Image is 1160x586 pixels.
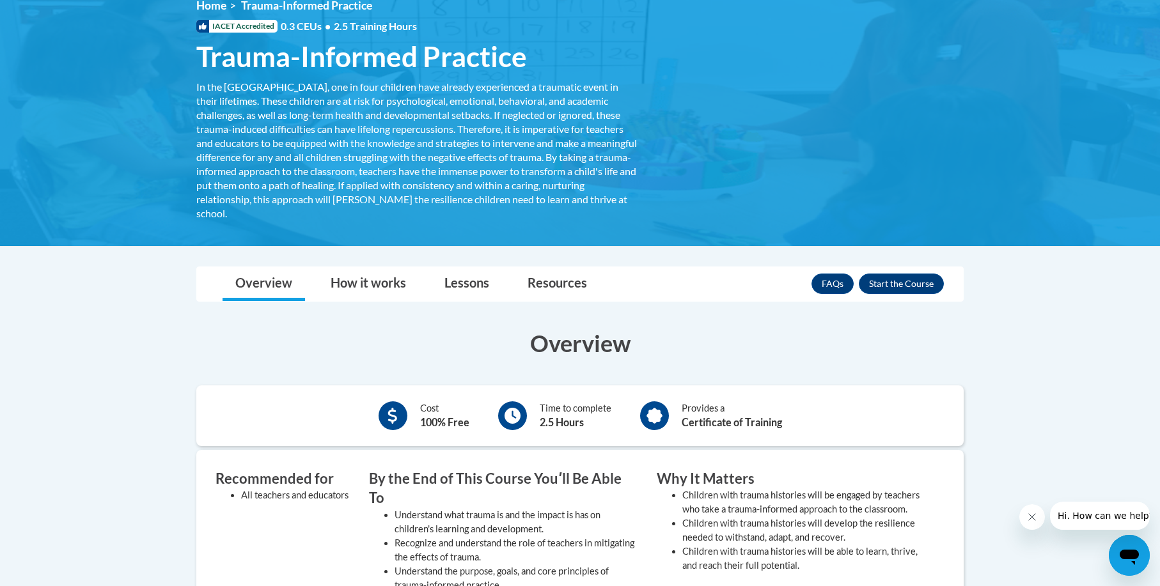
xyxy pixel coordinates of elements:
h3: Recommended for [216,469,350,489]
div: Cost [420,401,469,430]
a: FAQs [811,274,854,294]
div: Provides a [682,401,782,430]
h3: By the End of This Course Youʹll Be Able To [369,469,638,509]
div: In the [GEOGRAPHIC_DATA], one in four children have already experienced a traumatic event in thei... [196,80,638,220]
li: Recognize and understand the role of teachers in mitigating the effects of trauma. [395,536,638,564]
b: 100% Free [420,416,469,428]
span: • [325,20,331,32]
span: Hi. How can we help? [8,9,104,19]
b: 2.5 Hours [540,416,584,428]
a: How it works [318,267,419,301]
a: Resources [515,267,600,301]
span: IACET Accredited [196,20,278,33]
li: Understand what trauma is and the impact is has on children's learning and development. [395,508,638,536]
button: Enroll [859,274,944,294]
a: Lessons [432,267,502,301]
span: 2.5 Training Hours [334,20,417,32]
h3: Overview [196,327,964,359]
span: 0.3 CEUs [281,19,417,33]
li: Children with trauma histories will be able to learn, thrive, and reach their full potential. [682,544,925,573]
span: Trauma-Informed Practice [196,40,527,73]
iframe: Message from company [1050,502,1150,530]
div: Time to complete [540,401,611,430]
iframe: Close message [1019,504,1045,530]
a: Overview [223,267,305,301]
li: Children with trauma histories will develop the resilience needed to withstand, adapt, and recover. [682,516,925,544]
h3: Why It Matters [657,469,925,489]
iframe: Button to launch messaging window [1109,535,1150,576]
li: Children with trauma histories will be engaged by teachers who take a trauma-informed approach to... [682,488,925,516]
li: All teachers and educators [241,488,350,502]
b: Certificate of Training [682,416,782,428]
